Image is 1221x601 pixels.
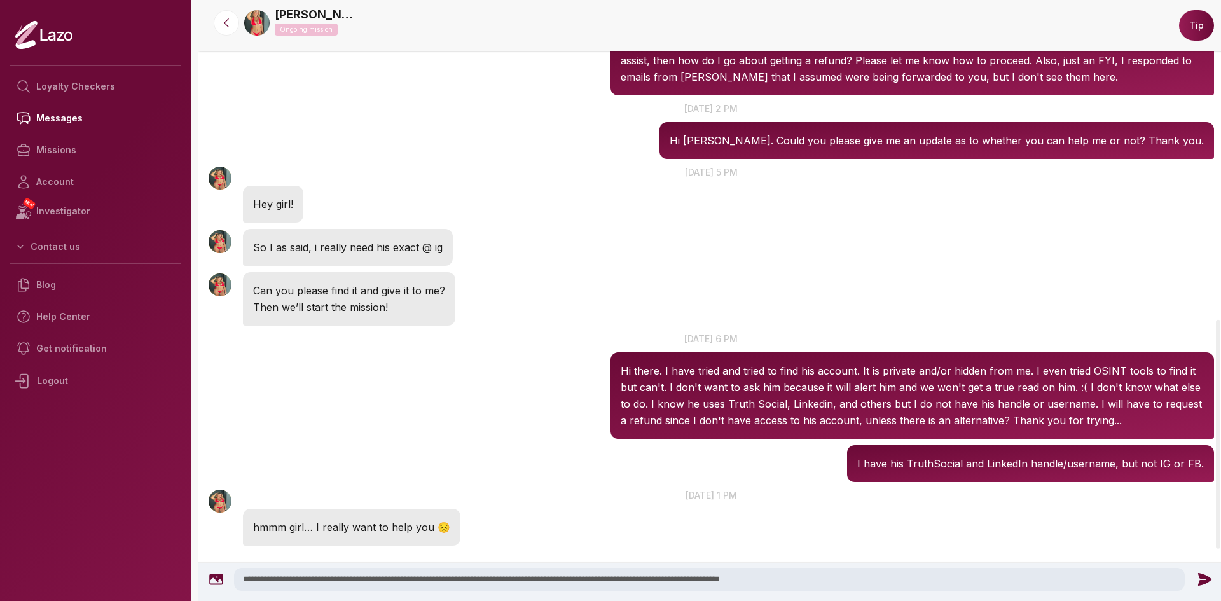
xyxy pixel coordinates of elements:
[253,282,445,299] p: Can you please find it and give it to me?
[253,196,293,212] p: Hey girl!
[10,364,181,397] div: Logout
[10,269,181,301] a: Blog
[10,134,181,166] a: Missions
[209,230,231,253] img: User avatar
[275,24,338,36] p: Ongoing mission
[244,10,270,36] img: 520ecdbb-042a-4e5d-99ca-1af144eed449
[10,333,181,364] a: Get notification
[857,455,1204,472] p: I have his TruthSocial and LinkedIn handle/username, but not IG or FB.
[670,132,1204,149] p: Hi [PERSON_NAME]. Could you please give me an update as to whether you can help me or not? Thank ...
[621,36,1204,85] p: Hi Emly, I do not know his IG, as it is private. It may be kehler1985 or ekehler1985. If this is ...
[253,239,443,256] p: So I as said, i really need his exact @ ig
[10,235,181,258] button: Contact us
[1179,10,1214,41] button: Tip
[10,301,181,333] a: Help Center
[10,166,181,198] a: Account
[10,102,181,134] a: Messages
[10,198,181,225] a: NEWInvestigator
[209,273,231,296] img: User avatar
[253,299,445,315] p: Then we’ll start the mission!
[275,6,357,24] a: [PERSON_NAME]
[10,71,181,102] a: Loyalty Checkers
[621,363,1204,429] p: Hi there. I have tried and tried to find his account. It is private and/or hidden from me. I even...
[253,519,450,535] p: hmmm girl… I really want to help you 😣
[22,197,36,210] span: NEW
